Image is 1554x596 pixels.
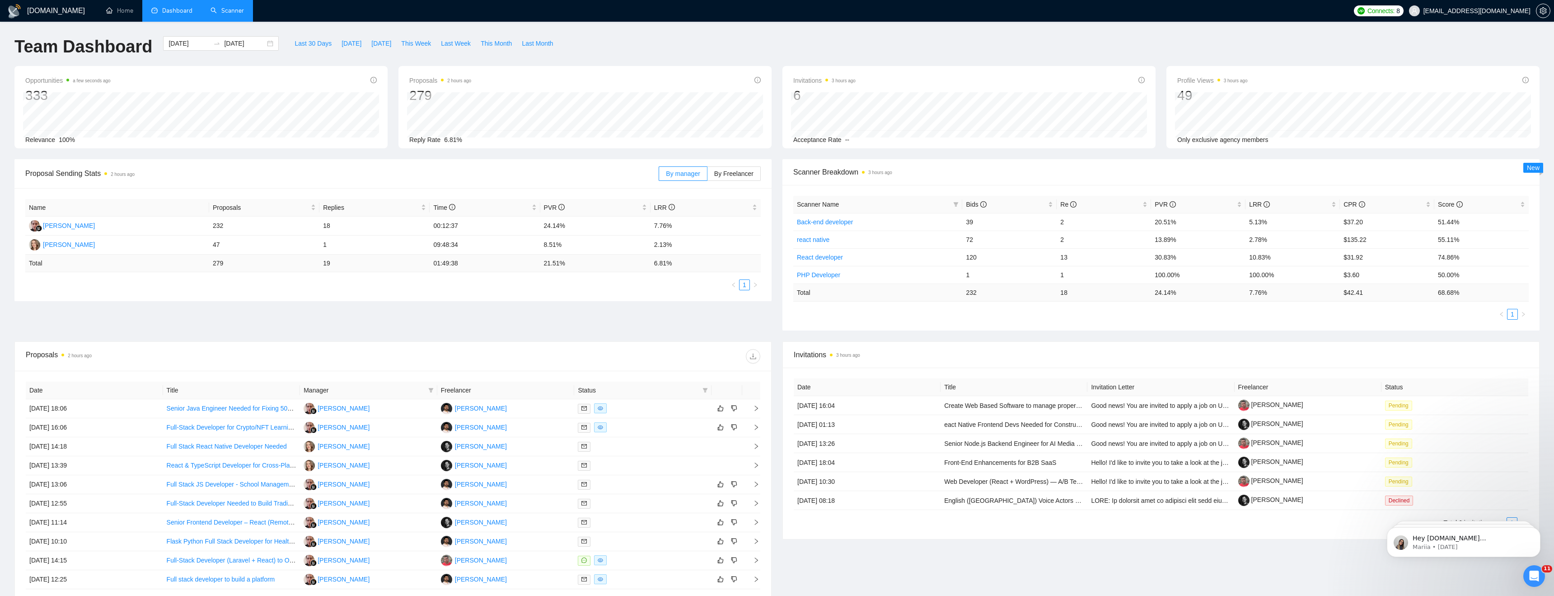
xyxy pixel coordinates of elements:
[654,204,675,211] span: LRR
[1438,201,1462,208] span: Score
[1385,440,1416,447] a: Pending
[1527,164,1540,171] span: New
[36,225,42,232] img: gigradar-bm.png
[224,38,265,48] input: End date
[717,519,724,526] span: like
[729,517,740,528] button: dislike
[319,199,430,217] th: Replies
[169,38,210,48] input: Start date
[441,460,452,471] img: BS
[581,520,587,525] span: mail
[318,460,370,470] div: [PERSON_NAME]
[729,403,740,414] button: dislike
[962,248,1057,266] td: 120
[73,78,110,83] time: a few seconds ago
[426,383,435,397] span: filter
[1177,75,1248,86] span: Profile Views
[304,403,315,414] img: AU
[1507,309,1518,320] li: 1
[304,556,370,563] a: AU[PERSON_NAME]
[310,541,317,547] img: gigradar-bm.png
[581,577,587,582] span: mail
[715,555,726,566] button: like
[318,479,370,489] div: [PERSON_NAME]
[25,75,111,86] span: Opportunities
[1249,201,1270,208] span: LRR
[651,217,761,236] td: 7.76%
[1264,201,1270,208] span: info-circle
[1385,402,1416,409] a: Pending
[1367,6,1395,16] span: Connects:
[213,40,220,47] span: to
[455,422,507,432] div: [PERSON_NAME]
[323,203,419,213] span: Replies
[832,78,856,83] time: 3 hours ago
[731,500,737,507] span: dislike
[167,462,317,469] a: React & TypeScript Developer for Cross-Platform App
[39,35,156,43] p: Message from Mariia, sent 2d ago
[318,517,370,527] div: [PERSON_NAME]
[310,579,317,585] img: gigradar-bm.png
[151,7,158,14] span: dashboard
[793,166,1529,178] span: Scanner Breakdown
[167,481,324,488] a: Full Stack JS Developer - School Management Software
[441,422,452,433] img: AT
[717,481,724,488] span: like
[797,254,843,261] a: React developer
[433,204,455,211] span: Time
[717,500,724,507] span: like
[441,518,507,525] a: BS[PERSON_NAME]
[441,442,507,449] a: BS[PERSON_NAME]
[295,38,332,48] span: Last 30 Days
[1138,77,1145,83] span: info-circle
[310,484,317,490] img: gigradar-bm.png
[209,236,319,255] td: 47
[481,38,512,48] span: This Month
[43,240,95,250] div: [PERSON_NAME]
[717,576,724,583] span: like
[729,574,740,585] button: dislike
[29,241,95,248] a: YV[PERSON_NAME]
[729,536,740,547] button: dislike
[29,220,40,232] img: AU
[1385,458,1412,468] span: Pending
[162,7,192,14] span: Dashboard
[441,461,507,468] a: BS[PERSON_NAME]
[845,136,849,143] span: --
[167,405,396,412] a: Senior Java Engineer Needed for Fixing 500 Error in [GEOGRAPHIC_DATA] PUT
[25,87,111,104] div: 333
[702,388,708,393] span: filter
[1373,508,1554,572] iframe: Intercom notifications message
[729,479,740,490] button: dislike
[441,441,452,452] img: BS
[731,519,737,526] span: dislike
[944,459,1056,466] a: Front-End Enhancements for B2B SaaS
[753,282,758,288] span: right
[1536,7,1550,14] a: setting
[868,170,892,175] time: 3 hours ago
[318,555,370,565] div: [PERSON_NAME]
[715,517,726,528] button: like
[476,36,517,51] button: This Month
[1359,201,1365,208] span: info-circle
[29,239,40,251] img: YV
[951,198,960,211] span: filter
[304,575,370,582] a: AU[PERSON_NAME]
[449,204,455,210] span: info-circle
[1385,496,1414,506] span: Declined
[209,217,319,236] td: 232
[455,479,507,489] div: [PERSON_NAME]
[558,204,565,210] span: info-circle
[455,555,507,565] div: [PERSON_NAME]
[1238,420,1303,427] a: [PERSON_NAME]
[746,353,760,360] span: download
[106,7,133,14] a: homeHome
[944,421,1201,428] a: eact Native Frontend Devs Needed for Construction Field App (Partner with Backend Team)
[1155,201,1176,208] span: PVR
[1434,248,1529,266] td: 74.86%
[1434,213,1529,231] td: 51.44%
[1070,201,1077,208] span: info-circle
[944,440,1145,447] a: Senior Node.js Backend Engineer for AI Media Generation Microservice
[1385,459,1416,466] a: Pending
[441,499,507,506] a: AT[PERSON_NAME]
